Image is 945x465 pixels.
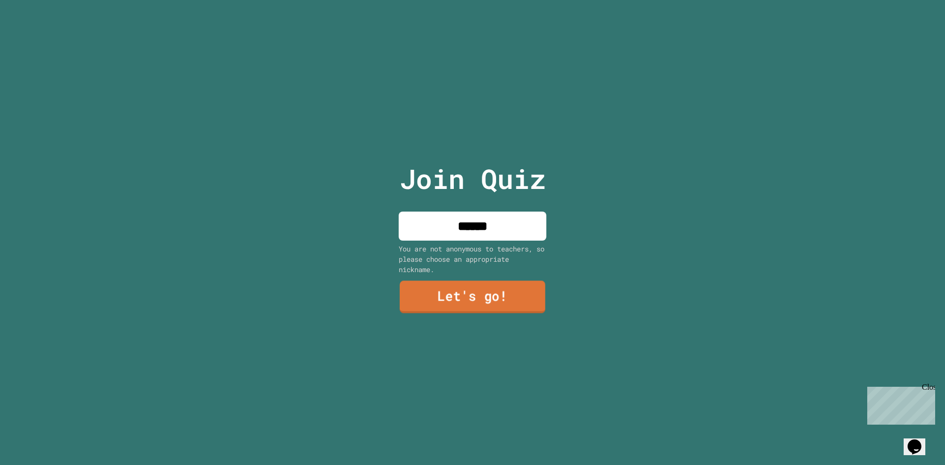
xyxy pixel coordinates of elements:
div: Chat with us now!Close [4,4,68,62]
iframe: chat widget [863,383,935,425]
p: Join Quiz [400,158,546,199]
iframe: chat widget [904,426,935,455]
div: You are not anonymous to teachers, so please choose an appropriate nickname. [399,244,546,275]
a: Let's go! [400,281,545,313]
